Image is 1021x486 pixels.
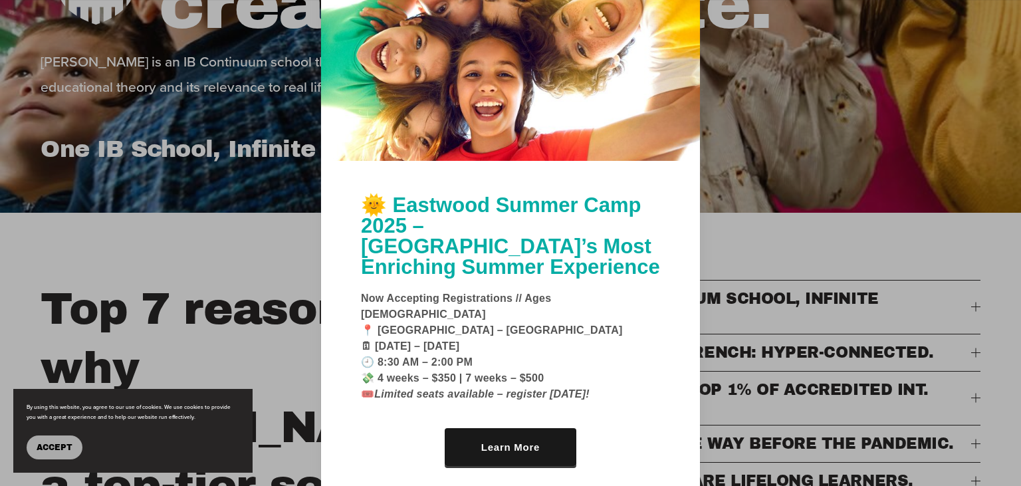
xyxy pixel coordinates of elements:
[27,402,239,422] p: By using this website, you agree to our use of cookies. We use cookies to provide you with a grea...
[27,435,82,459] button: Accept
[361,293,623,400] strong: Now Accepting Registrations // Ages [DEMOGRAPHIC_DATA] 📍 [GEOGRAPHIC_DATA] – [GEOGRAPHIC_DATA] 🗓 ...
[374,388,590,400] em: Limited seats available – register [DATE]!
[37,443,72,452] span: Accept
[13,389,253,473] section: Cookie banner
[445,428,576,466] a: Learn More
[361,195,660,277] h1: 🌞 Eastwood Summer Camp 2025 – [GEOGRAPHIC_DATA]’s Most Enriching Summer Experience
